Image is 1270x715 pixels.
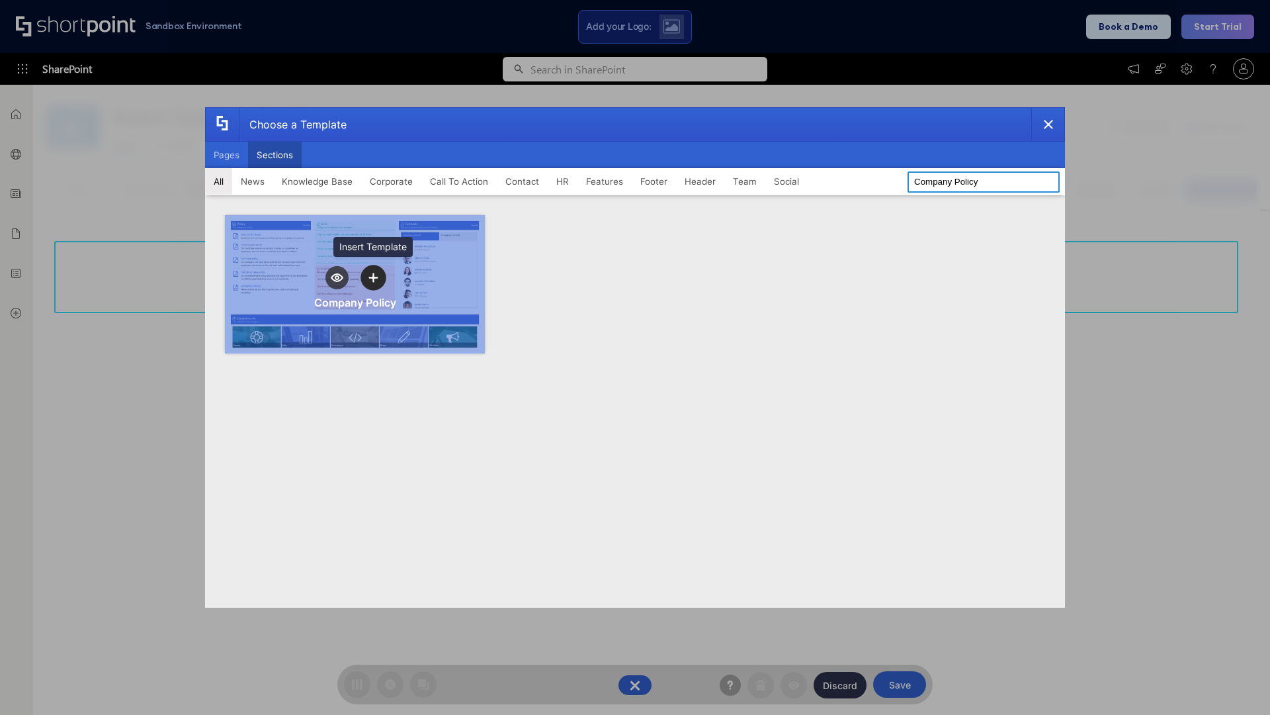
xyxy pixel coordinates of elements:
[632,168,676,195] button: Footer
[1204,651,1270,715] iframe: Chat Widget
[676,168,724,195] button: Header
[248,142,302,168] button: Sections
[361,168,421,195] button: Corporate
[314,296,396,309] div: Company Policy
[239,108,347,141] div: Choose a Template
[421,168,497,195] button: Call To Action
[724,168,765,195] button: Team
[205,142,248,168] button: Pages
[908,171,1060,193] input: Search
[273,168,361,195] button: Knowledge Base
[548,168,577,195] button: HR
[577,168,632,195] button: Features
[232,168,273,195] button: News
[205,168,232,195] button: All
[765,168,808,195] button: Social
[205,107,1065,608] div: template selector
[497,168,548,195] button: Contact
